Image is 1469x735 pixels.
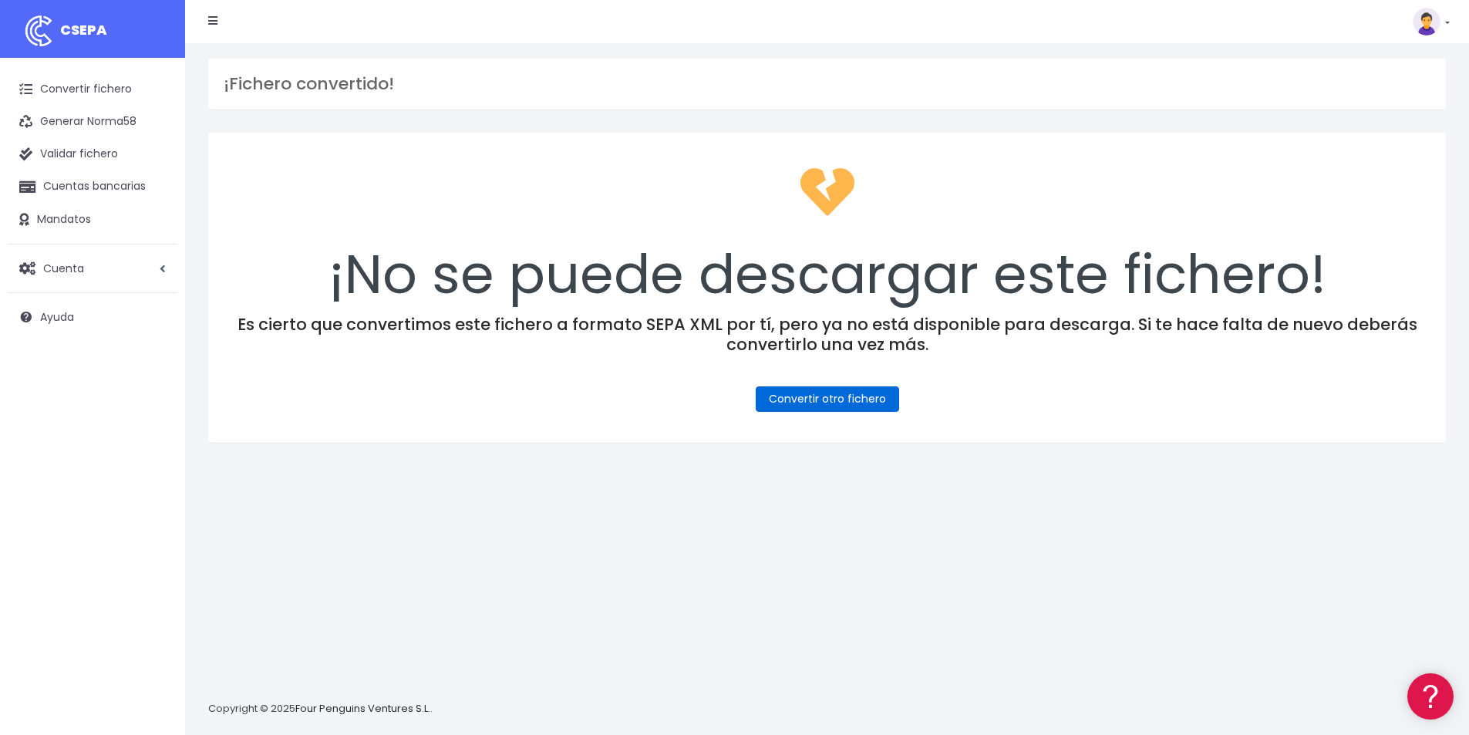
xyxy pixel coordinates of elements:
[8,204,177,236] a: Mandatos
[40,309,74,325] span: Ayuda
[228,315,1426,353] h4: Es cierto que convertimos este fichero a formato SEPA XML por tí, pero ya no está disponible para...
[8,106,177,138] a: Generar Norma58
[756,386,899,412] a: Convertir otro fichero
[8,73,177,106] a: Convertir fichero
[43,260,84,275] span: Cuenta
[224,74,1430,94] h3: ¡Fichero convertido!
[8,138,177,170] a: Validar fichero
[8,170,177,203] a: Cuentas bancarias
[19,12,58,50] img: logo
[228,153,1426,315] div: ¡No se puede descargar este fichero!
[1413,8,1440,35] img: profile
[60,20,107,39] span: CSEPA
[8,252,177,285] a: Cuenta
[295,701,430,716] a: Four Penguins Ventures S.L.
[208,701,433,717] p: Copyright © 2025 .
[8,301,177,333] a: Ayuda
